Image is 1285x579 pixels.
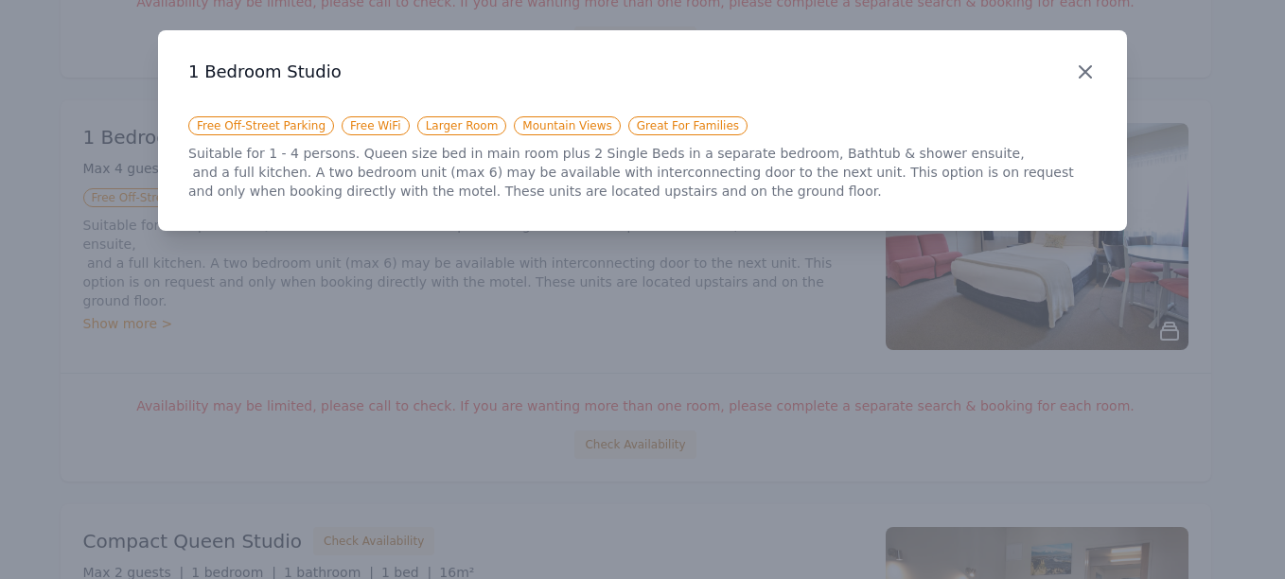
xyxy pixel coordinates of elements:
[514,116,620,135] span: Mountain Views
[628,116,748,135] span: Great For Families
[188,61,1097,83] h3: 1 Bedroom Studio
[417,116,507,135] span: Larger Room
[342,116,410,135] span: Free WiFi
[188,144,1097,201] p: Suitable for 1 - 4 persons. Queen size bed in main room plus 2 Single Beds in a separate bedroom,...
[188,116,334,135] span: Free Off-Street Parking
